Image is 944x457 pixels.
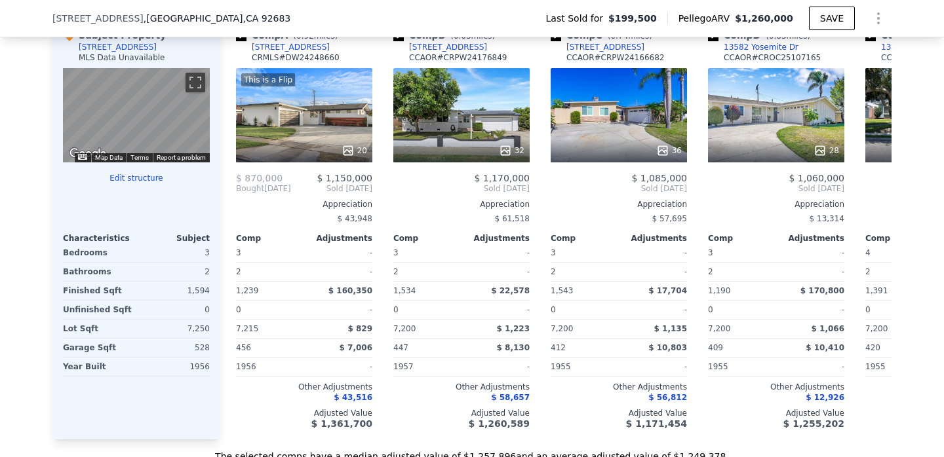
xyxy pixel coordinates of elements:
span: $ 1,171,454 [626,418,687,429]
div: 1955 [551,357,616,376]
span: $ 22,578 [491,286,530,295]
div: - [621,244,687,262]
span: 456 [236,343,251,352]
span: , [GEOGRAPHIC_DATA] [144,12,290,25]
span: $199,500 [608,12,657,25]
a: Report a problem [157,154,206,161]
span: Sold [DATE] [291,183,372,194]
div: Bedrooms [63,244,134,262]
span: $ 17,704 [648,286,687,295]
div: Comp [393,233,462,244]
span: $ 829 [347,324,372,333]
div: 3 [139,244,210,262]
span: 7,200 [865,324,888,333]
div: 2 [551,263,616,281]
span: 409 [708,343,723,352]
div: 13582 Yosemite Dr [724,42,798,52]
div: Other Adjustments [708,382,844,392]
div: - [464,263,530,281]
span: 3 [551,248,556,257]
div: Street View [63,68,210,162]
span: 3 [393,248,399,257]
div: - [307,244,372,262]
span: $ 58,657 [491,393,530,402]
div: Appreciation [393,199,530,210]
div: 1956 [139,357,210,376]
a: [STREET_ADDRESS] [551,42,644,52]
div: Lot Sqft [63,320,134,338]
div: Appreciation [708,199,844,210]
span: 7,215 [236,324,258,333]
div: - [779,244,844,262]
div: Adjustments [462,233,530,244]
span: $ 7,006 [340,343,372,352]
span: $ 8,130 [497,343,530,352]
div: Adjusted Value [551,408,687,418]
span: 1,543 [551,286,573,295]
button: Show Options [865,5,892,31]
span: $ 1,066 [812,324,844,333]
a: Open this area in Google Maps (opens a new window) [66,145,109,162]
div: 20 [342,144,367,157]
div: Adjusted Value [708,408,844,418]
div: - [464,244,530,262]
span: Sold [DATE] [393,183,530,194]
div: Comp [236,233,304,244]
div: 2 [139,263,210,281]
span: Sold [DATE] [551,183,687,194]
div: 1956 [236,357,302,376]
span: $ 1,255,202 [783,418,844,429]
span: 4 [865,248,871,257]
span: 1,190 [708,286,730,295]
div: - [779,357,844,376]
span: $ 43,948 [338,214,372,223]
span: $ 13,314 [810,214,844,223]
span: $ 56,812 [648,393,687,402]
span: 0 [236,305,241,314]
span: $ 1,260,589 [469,418,530,429]
div: Appreciation [551,199,687,210]
div: MLS Data Unavailable [79,52,165,63]
span: $ 1,085,000 [631,173,687,183]
div: CCAOR # CRPW24176849 [409,52,507,63]
span: Last Sold for [546,12,609,25]
a: [STREET_ADDRESS] [236,42,330,52]
button: Keyboard shortcuts [78,154,87,160]
div: Adjusted Value [236,408,372,418]
div: 2 [236,263,302,281]
div: 1955 [708,357,774,376]
div: [STREET_ADDRESS] [252,42,330,52]
a: [STREET_ADDRESS] [393,42,487,52]
span: 3 [708,248,713,257]
div: 1957 [393,357,459,376]
div: This is a Flip [241,73,295,86]
div: 7,250 [139,320,210,338]
div: 2 [708,263,774,281]
div: 32 [499,144,524,157]
span: 1,391 [865,286,888,295]
span: $ 61,518 [495,214,530,223]
div: - [464,301,530,319]
span: 0 [393,305,399,314]
span: $ 1,361,700 [311,418,372,429]
div: Unfinished Sqft [63,301,134,319]
div: - [464,357,530,376]
span: 3 [236,248,241,257]
span: 1,534 [393,286,416,295]
div: Bathrooms [63,263,134,281]
div: 1955 [865,357,931,376]
div: - [621,357,687,376]
div: - [621,301,687,319]
div: Map [63,68,210,162]
div: [DATE] [236,183,291,194]
span: $ 870,000 [236,173,283,183]
div: Comp [708,233,776,244]
div: Other Adjustments [393,382,530,392]
div: 28 [814,144,839,157]
span: $ 43,516 [334,393,372,402]
button: Toggle fullscreen view [186,73,205,92]
span: 7,200 [708,324,730,333]
div: 528 [139,338,210,357]
div: 1,594 [139,282,210,300]
span: 447 [393,343,408,352]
